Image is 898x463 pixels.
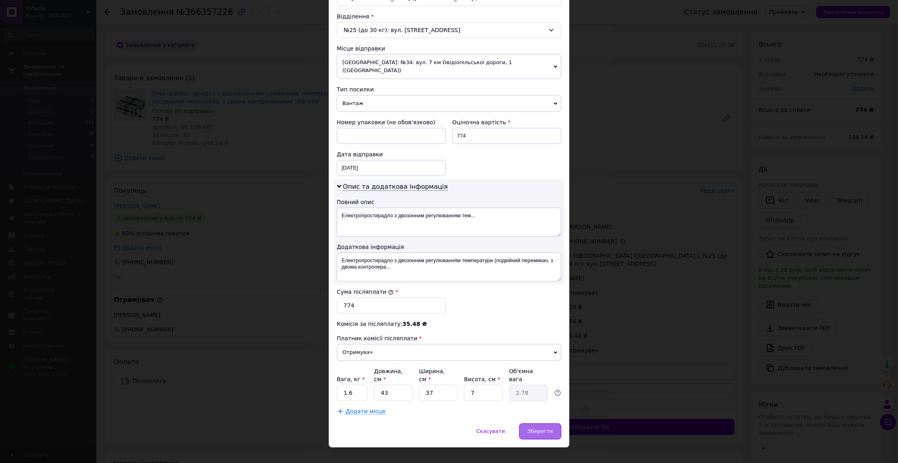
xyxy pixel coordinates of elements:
span: Платник комісії післяплати [337,335,417,342]
label: Ширина, см [419,368,445,382]
label: Висота, см [464,376,500,382]
div: Додаткова інформація [337,243,561,251]
label: Сума післяплати [337,289,394,295]
div: Повний опис [337,198,561,206]
textarea: Електропростирадло з двозонним регулюванням температури (подвійний перемикач, з двома контролера... [337,253,561,281]
span: 35.48 ₴ [402,321,427,327]
span: [GEOGRAPHIC_DATA]: №34: вул. 7 км Овідіопільської дороги, 1 ([GEOGRAPHIC_DATA]) [337,54,561,79]
div: №25 (до 30 кг): вул. [STREET_ADDRESS] [337,22,561,38]
span: Опис та додаткова інформація [343,183,448,191]
textarea: Електропростирадло з двозонним регулюванням тем... [337,208,561,237]
span: Тип посилки [337,86,374,93]
div: Комісія за післяплату: [337,320,561,328]
span: Отримувач [337,344,561,361]
span: Зберегти [528,428,553,434]
div: Об'ємна вага [509,367,548,383]
div: Номер упаковки (не обов'язково) [337,118,446,126]
span: Місце відправки [337,45,385,52]
label: Довжина, см [374,368,403,382]
div: Дата відправки [337,150,446,158]
span: Додати місце [346,408,386,415]
div: Оціночна вартість [452,118,561,126]
span: Вантаж [337,95,561,112]
span: Скасувати [476,428,505,434]
label: Вага, кг [337,376,365,382]
div: Відділення [337,12,561,20]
